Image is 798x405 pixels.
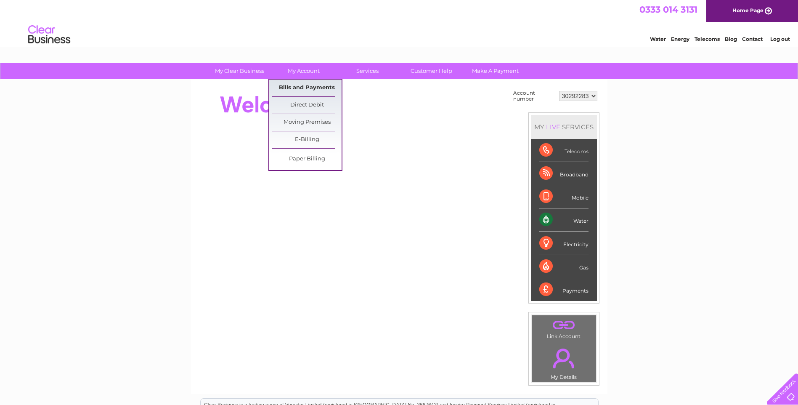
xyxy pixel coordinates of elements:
[539,162,589,185] div: Broadband
[333,63,402,79] a: Services
[272,131,342,148] a: E-Billing
[539,278,589,301] div: Payments
[531,115,597,139] div: MY SERVICES
[539,232,589,255] div: Electricity
[205,63,274,79] a: My Clear Business
[272,80,342,96] a: Bills and Payments
[671,36,689,42] a: Energy
[544,123,562,131] div: LIVE
[534,344,594,373] a: .
[639,4,697,15] a: 0333 014 3131
[272,97,342,114] a: Direct Debit
[725,36,737,42] a: Blog
[272,114,342,131] a: Moving Premises
[461,63,530,79] a: Make A Payment
[742,36,763,42] a: Contact
[539,208,589,232] div: Water
[272,151,342,168] a: Paper Billing
[397,63,466,79] a: Customer Help
[539,139,589,162] div: Telecoms
[511,88,557,104] td: Account number
[534,317,594,332] a: .
[28,22,71,48] img: logo.png
[770,36,790,42] a: Log out
[531,341,597,383] td: My Details
[531,315,597,341] td: Link Account
[201,5,598,41] div: Clear Business is a trading name of Verastar Limited (registered in [GEOGRAPHIC_DATA] No. 3667643...
[695,36,720,42] a: Telecoms
[650,36,666,42] a: Water
[539,255,589,278] div: Gas
[269,63,338,79] a: My Account
[539,185,589,208] div: Mobile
